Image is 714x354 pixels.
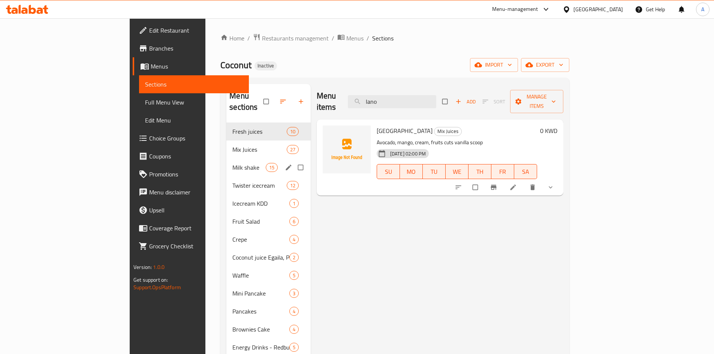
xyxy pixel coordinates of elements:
[289,253,299,262] div: items
[226,176,311,194] div: Twister icecream12
[149,26,243,35] span: Edit Restaurant
[514,164,537,179] button: SA
[450,179,468,196] button: sort-choices
[133,165,249,183] a: Promotions
[232,343,289,352] span: Energy Drinks - Redbull
[149,152,243,161] span: Coupons
[290,308,298,315] span: 4
[284,163,295,172] button: edit
[151,62,243,71] span: Menus
[367,34,369,43] li: /
[527,60,563,70] span: export
[220,33,569,43] nav: breadcrumb
[232,307,289,316] span: Pancakes
[346,34,364,43] span: Menus
[434,127,461,136] span: Mix Juices
[232,145,286,154] span: Mix Juices
[372,34,394,43] span: Sections
[387,150,429,157] span: [DATE] 02:00 PM
[380,166,397,177] span: SU
[226,266,311,284] div: Waffle5
[540,125,557,136] h6: 0 KWD
[133,201,249,219] a: Upsell
[287,128,298,135] span: 10
[377,138,537,147] p: Avocado, mango, cream, fruits cuts vanilla scoop
[289,199,299,208] div: items
[226,122,311,140] div: Fresh juices10
[133,57,249,75] a: Menus
[290,218,298,225] span: 6
[289,325,299,334] div: items
[232,217,289,226] span: Fruit Salad
[133,39,249,57] a: Branches
[232,235,289,244] div: Crepe
[516,92,557,111] span: Manage items
[226,302,311,320] div: Pancakes4
[153,262,165,272] span: 1.0.0
[232,325,289,334] div: Brownies Cake
[145,116,243,125] span: Edit Menu
[293,93,311,110] button: Add section
[266,163,278,172] div: items
[470,58,518,72] button: import
[133,183,249,201] a: Menu disclaimer
[226,320,311,338] div: Brownies Cake4
[510,90,563,113] button: Manage items
[377,164,400,179] button: SU
[290,254,298,261] span: 2
[290,272,298,279] span: 5
[485,179,503,196] button: Branch-specific-item
[332,34,334,43] li: /
[426,166,443,177] span: TU
[542,179,560,196] button: show more
[149,44,243,53] span: Branches
[423,164,446,179] button: TU
[232,289,289,298] span: Mini Pancake
[289,343,299,352] div: items
[232,199,289,208] div: Icecream KDD
[226,140,311,158] div: Mix Juices27
[275,93,293,110] span: Sort sections
[494,166,511,177] span: FR
[133,275,168,285] span: Get support on:
[403,166,420,177] span: MO
[289,307,299,316] div: items
[226,230,311,248] div: Crepe4
[232,271,289,280] span: Waffle
[232,181,286,190] span: Twister icecream
[226,284,311,302] div: Mini Pancake3
[524,179,542,196] button: delete
[289,235,299,244] div: items
[149,170,243,179] span: Promotions
[254,63,277,69] span: Inactive
[290,290,298,297] span: 3
[492,5,538,14] div: Menu-management
[438,94,454,109] span: Select section
[290,236,298,243] span: 4
[149,242,243,251] span: Grocery Checklist
[449,166,466,177] span: WE
[287,146,298,153] span: 27
[133,282,181,292] a: Support.OpsPlatform
[289,217,299,226] div: items
[232,127,286,136] div: Fresh juices
[226,212,311,230] div: Fruit Salad6
[139,75,249,93] a: Sections
[232,253,289,262] span: Coconut juice Egaila, Price list
[133,147,249,165] a: Coupons
[323,125,371,173] img: Milano
[259,94,275,109] span: Select all sections
[521,58,569,72] button: export
[701,5,704,13] span: A
[139,93,249,111] a: Full Menu View
[139,111,249,129] a: Edit Menu
[253,33,329,43] a: Restaurants management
